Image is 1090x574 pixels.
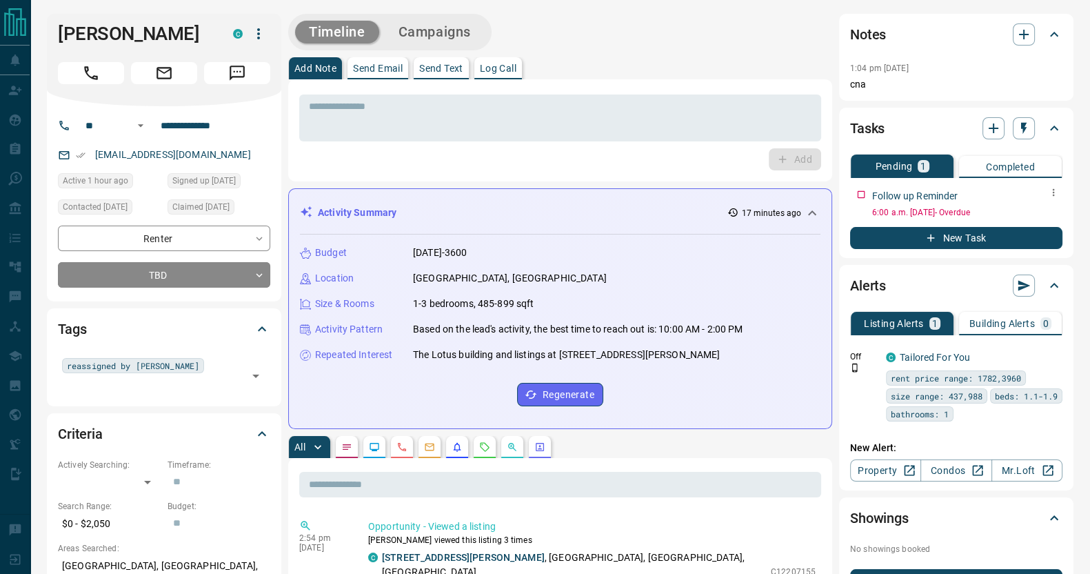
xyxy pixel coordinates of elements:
[864,319,924,328] p: Listing Alerts
[991,459,1062,482] a: Mr.Loft
[131,62,197,84] span: Email
[850,117,885,139] h2: Tasks
[295,21,379,43] button: Timeline
[900,352,970,363] a: Tailored For You
[58,318,86,340] h2: Tags
[300,200,820,226] div: Activity Summary17 minutes ago
[413,322,743,337] p: Based on the lead's activity, the best time to reach out is: 10:00 AM - 2:00 PM
[413,297,534,311] p: 1-3 bedrooms, 485-899 sqft
[850,502,1062,535] div: Showings
[413,271,607,286] p: [GEOGRAPHIC_DATA], [GEOGRAPHIC_DATA]
[299,543,347,553] p: [DATE]
[63,174,128,188] span: Active 1 hour ago
[419,63,463,73] p: Send Text
[920,161,926,171] p: 1
[172,174,236,188] span: Signed up [DATE]
[995,389,1058,403] span: beds: 1.1-1.9
[850,63,909,73] p: 1:04 pm [DATE]
[168,459,270,471] p: Timeframe:
[872,206,1062,219] p: 6:00 a.m. [DATE] - Overdue
[58,417,270,451] div: Criteria
[986,162,1035,172] p: Completed
[424,442,435,453] svg: Emails
[58,423,103,445] h2: Criteria
[318,206,396,220] p: Activity Summary
[95,149,251,160] a: [EMAIL_ADDRESS][DOMAIN_NAME]
[850,269,1062,302] div: Alerts
[172,200,230,214] span: Claimed [DATE]
[850,227,1062,249] button: New Task
[507,442,518,453] svg: Opportunities
[58,542,270,555] p: Areas Searched:
[920,459,991,482] a: Condos
[58,459,161,471] p: Actively Searching:
[850,441,1062,455] p: New Alert:
[382,552,545,563] a: [STREET_ADDRESS][PERSON_NAME]
[850,543,1062,555] p: No showings booked
[315,297,374,311] p: Size & Rooms
[850,23,886,46] h2: Notes
[413,348,720,362] p: The Lotus building and listings at [STREET_ADDRESS][PERSON_NAME]
[353,63,403,73] p: Send Email
[850,18,1062,51] div: Notes
[58,173,161,192] div: Fri Aug 15 2025
[850,77,1062,92] p: cna
[204,62,270,84] span: Message
[872,189,958,204] p: Follow up Reminder
[368,534,816,546] p: [PERSON_NAME] viewed this listing 3 times
[850,459,921,482] a: Property
[413,246,467,260] p: [DATE]-3600
[315,348,392,362] p: Repeated Interest
[294,63,336,73] p: Add Note
[315,246,347,260] p: Budget
[369,442,380,453] svg: Lead Browsing Activity
[58,262,270,288] div: TBD
[850,112,1062,145] div: Tasks
[168,173,270,192] div: Thu Feb 04 2021
[1043,319,1049,328] p: 0
[452,442,463,453] svg: Listing Alerts
[891,389,982,403] span: size range: 437,988
[850,507,909,529] h2: Showings
[168,199,270,219] div: Thu Jul 04 2024
[850,275,886,297] h2: Alerts
[480,63,516,73] p: Log Call
[315,271,354,286] p: Location
[315,322,383,337] p: Activity Pattern
[246,366,265,386] button: Open
[479,442,490,453] svg: Requests
[58,313,270,346] div: Tags
[534,442,545,453] svg: Agent Actions
[969,319,1035,328] p: Building Alerts
[875,161,912,171] p: Pending
[891,371,1021,385] span: rent price range: 1782,3960
[850,350,878,363] p: Off
[341,442,352,453] svg: Notes
[58,199,161,219] div: Thu Jul 04 2024
[932,319,938,328] p: 1
[63,200,128,214] span: Contacted [DATE]
[396,442,407,453] svg: Calls
[299,533,347,543] p: 2:54 pm
[891,407,949,421] span: bathrooms: 1
[58,513,161,535] p: $0 - $2,050
[368,553,378,562] div: condos.ca
[850,363,860,373] svg: Push Notification Only
[294,442,305,452] p: All
[58,226,270,251] div: Renter
[58,23,212,45] h1: [PERSON_NAME]
[67,359,199,373] span: reassigned by [PERSON_NAME]
[517,383,603,406] button: Regenerate
[368,519,816,534] p: Opportunity - Viewed a listing
[385,21,485,43] button: Campaigns
[741,207,801,219] p: 17 minutes ago
[58,62,124,84] span: Call
[76,150,85,160] svg: Email Verified
[168,500,270,513] p: Budget:
[58,500,161,513] p: Search Range:
[233,29,243,39] div: condos.ca
[886,353,896,362] div: condos.ca
[132,117,149,134] button: Open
